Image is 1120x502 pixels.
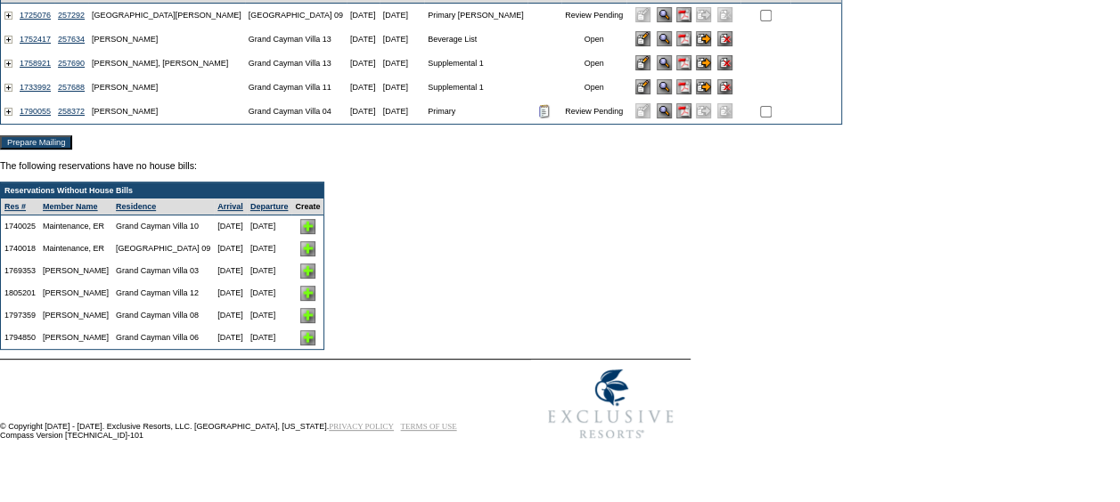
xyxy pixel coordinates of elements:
img: Edit [635,7,650,22]
td: [DATE] [247,304,292,327]
img: b_pdf.gif [676,7,691,22]
td: 1805201 [1,282,39,304]
input: Edit [635,55,650,70]
td: Grand Cayman Villa 13 [245,52,347,76]
td: [DATE] [214,215,247,238]
td: Grand Cayman Villa 11 [245,76,347,100]
td: [DATE] [347,28,380,52]
td: Maintenance, ER [39,238,112,260]
td: [DATE] [247,282,292,304]
td: Supplemental 1 [424,52,527,76]
td: [DATE] [214,327,247,349]
img: icon_note.gif [539,104,550,118]
td: [DATE] [247,327,292,349]
td: [DATE] [247,260,292,282]
a: 1725076 [20,11,51,20]
td: Grand Cayman Villa 03 [112,260,214,282]
img: Submit for Processing [696,7,711,22]
input: Delete [717,55,732,70]
a: 257688 [58,83,85,92]
td: Primary [PERSON_NAME] [424,4,527,28]
td: [DATE] [214,282,247,304]
td: [DATE] [380,100,425,124]
td: [PERSON_NAME] [39,282,112,304]
img: Add House Bill [300,330,315,345]
a: 257690 [58,59,85,68]
img: Add House Bill [300,286,315,301]
a: 1790055 [20,107,51,116]
a: 257634 [58,35,85,44]
td: 1769353 [1,260,39,282]
input: Submit for Processing [696,79,711,94]
img: Add House Bill [300,308,315,323]
td: Open [561,28,626,52]
td: Review Pending [561,4,626,28]
td: Open [561,76,626,100]
td: [DATE] [380,28,425,52]
a: Arrival [217,202,243,211]
td: [DATE] [214,260,247,282]
a: PRIVACY POLICY [329,422,394,431]
td: Grand Cayman Villa 13 [245,28,347,52]
td: Primary [424,100,527,124]
td: [DATE] [380,52,425,76]
td: [PERSON_NAME] [39,327,112,349]
img: b_pdf.gif [676,103,691,118]
td: [DATE] [214,238,247,260]
input: Edit [635,31,650,46]
td: [DATE] [347,100,380,124]
td: Maintenance, ER [39,215,112,238]
img: Add House Bill [300,219,315,234]
td: Grand Cayman Villa 06 [112,327,214,349]
input: View [657,31,672,46]
img: b_pdf.gif [676,79,691,94]
td: Open [561,52,626,76]
input: Submit for Processing [696,55,711,70]
td: Supplemental 1 [424,76,527,100]
td: 1740018 [1,238,39,260]
img: Submit for Processing [696,103,711,118]
td: 1740025 [1,215,39,238]
a: Res # [4,202,26,211]
td: [DATE] [247,215,292,238]
td: Grand Cayman Villa 12 [112,282,214,304]
input: Edit [635,79,650,94]
td: [PERSON_NAME] [88,100,245,124]
input: Delete [717,31,732,46]
img: plus.gif [4,36,12,44]
a: TERMS OF USE [401,422,457,431]
td: [DATE] [380,4,425,28]
td: [DATE] [347,4,380,28]
a: Member Name [43,202,98,211]
input: View [657,103,672,118]
a: 1752417 [20,35,51,44]
img: plus.gif [4,12,12,20]
td: Beverage List [424,28,527,52]
td: [DATE] [247,238,292,260]
td: 1797359 [1,304,39,327]
td: [GEOGRAPHIC_DATA] 09 [245,4,347,28]
td: [PERSON_NAME] [88,76,245,100]
input: View [657,7,672,22]
td: 1794850 [1,327,39,349]
a: 258372 [58,107,85,116]
td: Grand Cayman Villa 04 [245,100,347,124]
a: 257292 [58,11,85,20]
input: View [657,79,672,94]
img: Delete [717,7,732,22]
td: Reservations Without House Bills [1,182,323,198]
img: Add House Bill [300,263,315,279]
img: Exclusive Resorts [531,360,691,449]
a: 1758921 [20,59,51,68]
img: plus.gif [4,60,12,68]
img: b_pdf.gif [676,55,691,70]
img: Delete [717,103,732,118]
td: [GEOGRAPHIC_DATA][PERSON_NAME] [88,4,245,28]
td: [DATE] [380,76,425,100]
img: plus.gif [4,84,12,92]
td: [PERSON_NAME] [39,260,112,282]
input: Submit for Processing [696,31,711,46]
img: Add House Bill [300,241,315,256]
td: [PERSON_NAME] [88,28,245,52]
img: b_pdf.gif [676,31,691,46]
